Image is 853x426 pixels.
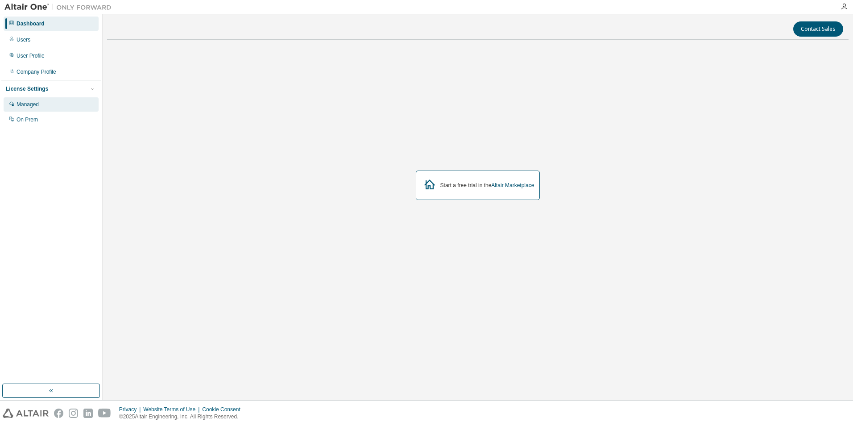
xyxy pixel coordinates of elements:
div: Users [17,36,30,43]
img: altair_logo.svg [3,409,49,418]
div: Start a free trial in the [440,182,534,189]
img: linkedin.svg [83,409,93,418]
div: Website Terms of Use [143,406,202,413]
button: Contact Sales [793,21,843,37]
div: On Prem [17,116,38,123]
p: © 2025 Altair Engineering, Inc. All Rights Reserved. [119,413,246,421]
div: Dashboard [17,20,45,27]
img: facebook.svg [54,409,63,418]
a: Altair Marketplace [491,182,534,188]
div: License Settings [6,85,48,92]
div: Company Profile [17,68,56,75]
img: instagram.svg [69,409,78,418]
div: User Profile [17,52,45,59]
div: Managed [17,101,39,108]
div: Cookie Consent [202,406,245,413]
img: Altair One [4,3,116,12]
div: Privacy [119,406,143,413]
img: youtube.svg [98,409,111,418]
